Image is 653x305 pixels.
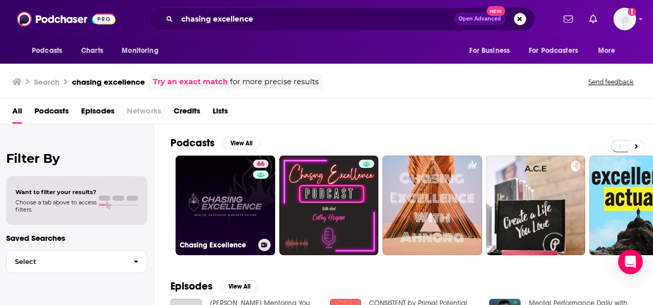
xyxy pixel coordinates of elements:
[81,44,103,58] span: Charts
[72,77,145,87] h3: chasing excellence
[170,280,213,293] h2: Episodes
[585,78,637,86] button: Send feedback
[628,8,636,16] svg: Add a profile image
[560,10,577,28] a: Show notifications dropdown
[153,76,228,88] a: Try an exact match
[6,233,147,243] p: Saved Searches
[257,159,264,169] span: 66
[122,44,158,58] span: Monitoring
[213,103,228,124] a: Lists
[454,13,506,25] button: Open AdvancedNew
[253,160,268,168] a: 66
[7,258,125,265] span: Select
[487,6,505,16] span: New
[221,280,258,293] button: View All
[114,41,171,61] button: open menu
[170,280,258,293] a: EpisodesView All
[34,77,60,87] h3: Search
[177,11,454,27] input: Search podcasts, credits, & more...
[6,151,147,166] h2: Filter By
[522,41,593,61] button: open menu
[591,41,628,61] button: open menu
[15,188,97,196] span: Want to filter your results?
[32,44,62,58] span: Podcasts
[174,103,200,124] a: Credits
[462,41,523,61] button: open menu
[170,137,215,149] h2: Podcasts
[223,137,260,149] button: View All
[613,8,636,30] button: Show profile menu
[585,10,601,28] a: Show notifications dropdown
[149,7,535,31] div: Search podcasts, credits, & more...
[17,9,116,29] img: Podchaser - Follow, Share and Rate Podcasts
[613,8,636,30] img: User Profile
[25,41,75,61] button: open menu
[34,103,69,124] a: Podcasts
[170,137,260,149] a: PodcastsView All
[458,16,501,22] span: Open Advanced
[15,199,97,213] span: Choose a tab above to access filters.
[230,76,319,88] span: for more precise results
[618,250,643,274] div: Open Intercom Messenger
[613,8,636,30] span: Logged in as xan.giglio
[180,241,254,250] h3: Chasing Excellence
[74,41,109,61] a: Charts
[176,156,275,255] a: 66Chasing Excellence
[529,44,578,58] span: For Podcasters
[81,103,114,124] a: Episodes
[469,44,510,58] span: For Business
[598,44,616,58] span: More
[12,103,22,124] a: All
[127,103,161,124] span: Networks
[6,250,147,273] button: Select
